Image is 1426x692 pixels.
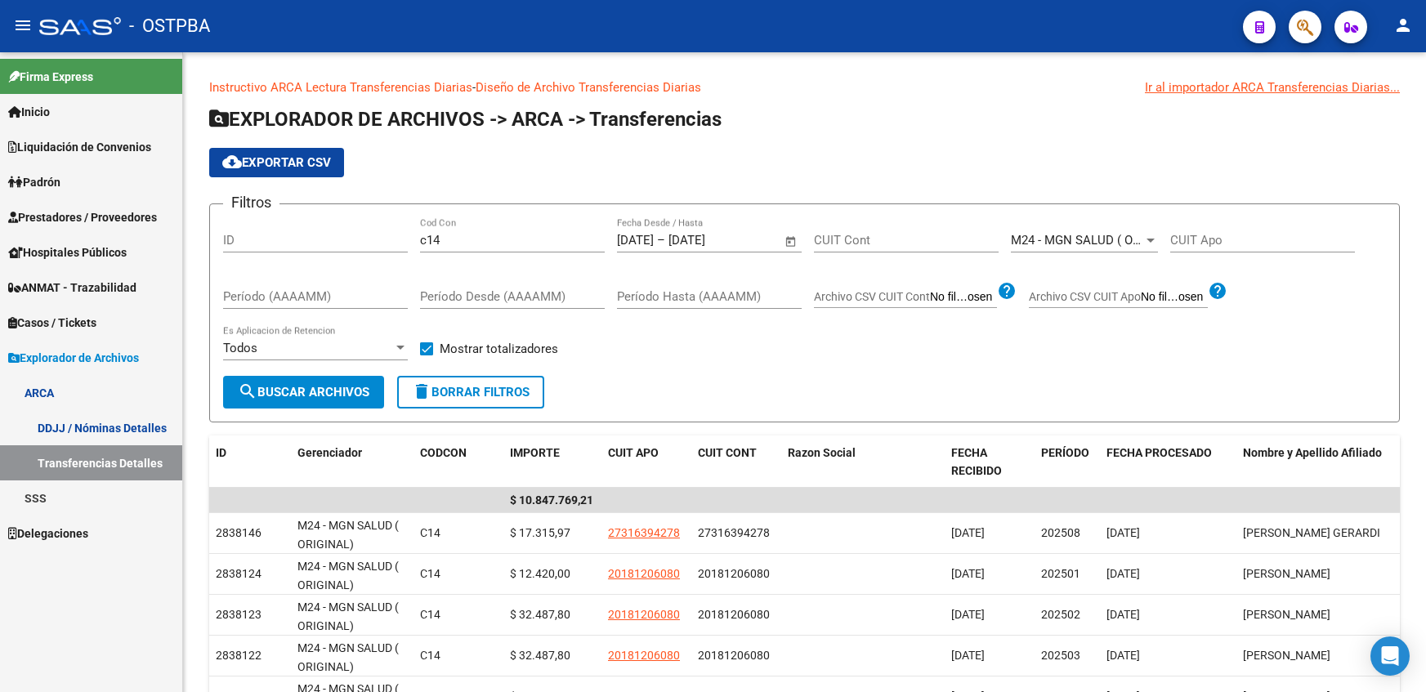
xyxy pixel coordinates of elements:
datatable-header-cell: FECHA RECIBIDO [945,435,1035,489]
span: M24 - MGN SALUD ( ORIGINAL) [297,519,399,551]
span: 202508 [1041,526,1080,539]
input: Fecha inicio [617,233,654,248]
h3: Filtros [223,191,279,214]
input: Fecha fin [668,233,748,248]
a: Diseño de Archivo Transferencias Diarias [476,80,701,95]
span: Razon Social [788,446,856,459]
span: 27316394278 [608,526,680,539]
span: ANMAT - Trazabilidad [8,279,136,297]
span: $ 10.847.769,21 [510,493,593,507]
datatable-header-cell: Gerenciador [291,435,413,489]
span: Archivo CSV CUIT Cont [814,290,930,303]
datatable-header-cell: ID [209,435,291,489]
span: – [657,233,665,248]
span: Gerenciador [297,446,362,459]
span: $ 32.487,80 [510,649,570,662]
span: 2838123 [216,608,262,621]
datatable-header-cell: CODCON [413,435,471,489]
span: [DATE] [1106,567,1140,580]
span: CODCON [420,446,467,459]
mat-icon: delete [412,382,431,401]
mat-icon: cloud_download [222,152,242,172]
span: [DATE] [951,649,985,662]
span: 2838124 [216,567,262,580]
mat-icon: search [238,382,257,401]
span: Mostrar totalizadores [440,339,558,359]
span: Inicio [8,103,50,121]
span: Delegaciones [8,525,88,542]
span: C14 [420,567,440,580]
span: CUIT CONT [698,446,757,459]
mat-icon: help [1208,281,1227,301]
span: 20181206080 [608,608,680,621]
mat-icon: person [1393,16,1413,35]
span: [PERSON_NAME] [1243,649,1330,662]
span: C14 [420,526,440,539]
span: M24 - MGN SALUD ( ORIGINAL) [297,641,399,673]
mat-icon: menu [13,16,33,35]
span: ID [216,446,226,459]
div: 20181206080 [698,646,770,665]
span: 2838122 [216,649,262,662]
datatable-header-cell: IMPORTE [503,435,601,489]
span: 202501 [1041,567,1080,580]
span: 202503 [1041,649,1080,662]
span: FECHA RECIBIDO [951,446,1002,478]
span: 20181206080 [608,649,680,662]
span: Prestadores / Proveedores [8,208,157,226]
span: 20181206080 [608,567,680,580]
span: IMPORTE [510,446,560,459]
span: [DATE] [1106,526,1140,539]
span: [DATE] [951,567,985,580]
span: $ 32.487,80 [510,608,570,621]
datatable-header-cell: PERÍODO [1035,435,1100,489]
div: Open Intercom Messenger [1370,636,1410,676]
span: - OSTPBA [129,8,210,44]
a: Instructivo ARCA Lectura Transferencias Diarias [209,80,472,95]
span: 2838146 [216,526,262,539]
span: $ 12.420,00 [510,567,570,580]
span: [DATE] [951,526,985,539]
span: Buscar Archivos [238,385,369,400]
span: [PERSON_NAME] [1243,608,1330,621]
div: 20181206080 [698,605,770,624]
span: Exportar CSV [222,155,331,170]
span: [DATE] [951,608,985,621]
datatable-header-cell: Nombre y Apellido Afiliado [1236,435,1400,489]
button: Open calendar [782,232,801,251]
span: Borrar Filtros [412,385,530,400]
span: M24 - MGN SALUD ( ORIGINAL) [297,600,399,632]
span: PERÍODO [1041,446,1089,459]
span: [PERSON_NAME] [1243,567,1330,580]
div: Ir al importador ARCA Transferencias Diarias... [1145,78,1400,96]
span: Hospitales Públicos [8,243,127,261]
input: Archivo CSV CUIT Apo [1141,290,1208,305]
span: Casos / Tickets [8,314,96,332]
button: Exportar CSV [209,148,344,177]
span: CUIT APO [608,446,659,459]
datatable-header-cell: CUIT APO [601,435,691,489]
p: - [209,78,1400,96]
span: C14 [420,608,440,621]
span: $ 17.315,97 [510,526,570,539]
button: Buscar Archivos [223,376,384,409]
datatable-header-cell: CUIT CONT [691,435,781,489]
span: Explorador de Archivos [8,349,139,367]
span: Liquidación de Convenios [8,138,151,156]
span: Firma Express [8,68,93,86]
span: FECHA PROCESADO [1106,446,1212,459]
span: M24 - MGN SALUD ( ORIGINAL) [297,560,399,592]
span: [DATE] [1106,649,1140,662]
div: 27316394278 [698,524,770,542]
input: Archivo CSV CUIT Cont [930,290,997,305]
span: 202502 [1041,608,1080,621]
button: Borrar Filtros [397,376,544,409]
span: Padrón [8,173,60,191]
span: C14 [420,649,440,662]
span: [PERSON_NAME] GERARDI [1243,526,1380,539]
span: Nombre y Apellido Afiliado [1243,446,1382,459]
datatable-header-cell: FECHA PROCESADO [1100,435,1236,489]
div: 20181206080 [698,565,770,583]
span: M24 - MGN SALUD ( ORIGINAL) [1011,233,1182,248]
datatable-header-cell: Razon Social [781,435,945,489]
